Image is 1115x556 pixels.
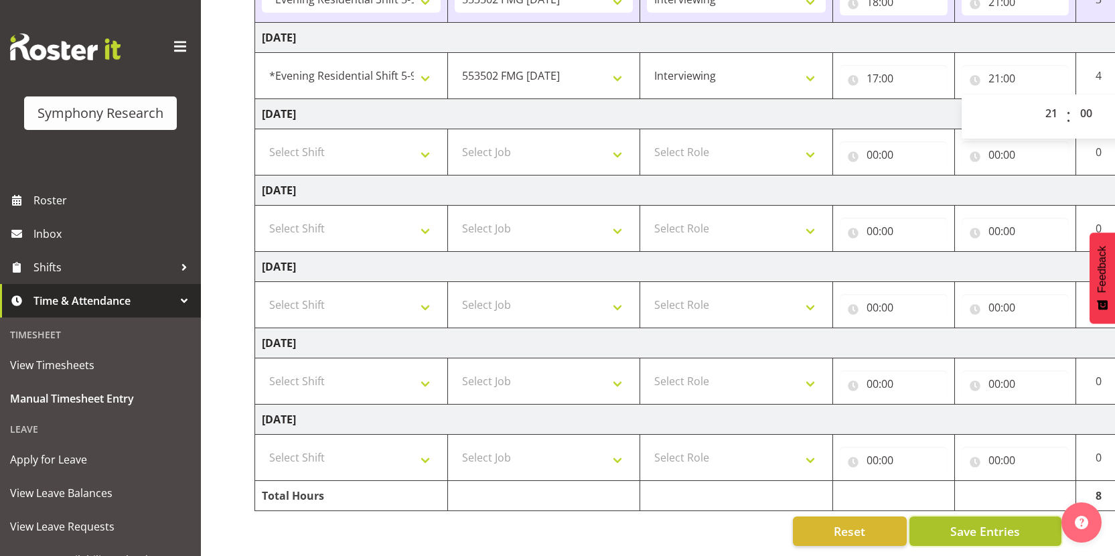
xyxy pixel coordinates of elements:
input: Click to select... [840,370,948,397]
input: Click to select... [840,294,948,321]
a: View Leave Balances [3,476,198,510]
a: View Leave Requests [3,510,198,543]
input: Click to select... [962,447,1069,474]
input: Click to select... [840,141,948,168]
input: Click to select... [962,370,1069,397]
div: Timesheet [3,321,198,348]
a: Manual Timesheet Entry [3,382,198,415]
a: Apply for Leave [3,443,198,476]
img: help-xxl-2.png [1075,516,1088,529]
input: Click to select... [840,218,948,245]
input: Click to select... [962,218,1069,245]
input: Click to select... [962,65,1069,92]
span: Reset [834,523,865,540]
button: Save Entries [909,516,1061,546]
span: : [1066,100,1071,133]
div: Leave [3,415,198,443]
span: View Leave Requests [10,516,191,537]
td: Total Hours [255,481,448,511]
input: Click to select... [962,141,1069,168]
span: Roster [33,190,194,210]
input: Click to select... [840,65,948,92]
span: Apply for Leave [10,449,191,470]
span: Time & Attendance [33,291,174,311]
button: Feedback - Show survey [1090,232,1115,324]
button: Reset [793,516,907,546]
span: Manual Timesheet Entry [10,389,191,409]
span: View Leave Balances [10,483,191,503]
span: Inbox [33,224,194,244]
input: Click to select... [840,447,948,474]
input: Click to select... [962,294,1069,321]
span: View Timesheets [10,355,191,375]
img: Rosterit website logo [10,33,121,60]
span: Shifts [33,257,174,277]
a: View Timesheets [3,348,198,382]
div: Symphony Research [38,103,163,123]
span: Save Entries [950,523,1020,540]
span: Feedback [1096,246,1108,293]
